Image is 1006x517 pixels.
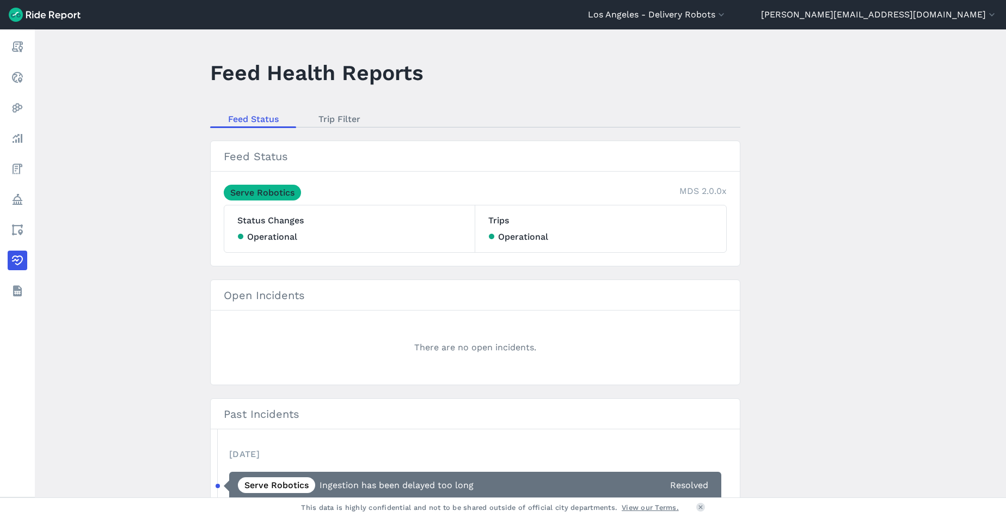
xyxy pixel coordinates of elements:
[8,68,27,87] a: Realtime
[296,111,382,127] a: Trip Filter
[761,8,997,21] button: [PERSON_NAME][EMAIL_ADDRESS][DOMAIN_NAME]
[8,251,27,270] a: Health
[622,502,679,513] a: View our Terms.
[320,479,474,492] h3: Ingestion has been delayed too long
[224,205,475,252] div: Status Changes
[211,399,740,429] h2: Past Incidents
[8,159,27,179] a: Fees
[237,230,462,244] div: Operational
[8,129,27,148] a: Analyze
[475,205,726,252] div: Trips
[679,185,727,200] div: MDS 2.0.0x
[488,230,713,244] div: Operational
[211,141,740,172] h2: Feed Status
[238,477,315,493] a: Serve Robotics
[224,324,727,372] div: There are no open incidents.
[210,111,296,127] a: Feed Status
[588,8,727,21] button: Los Angeles - Delivery Robots
[210,58,424,88] h1: Feed Health Reports
[224,442,727,466] li: [DATE]
[8,190,27,209] a: Policy
[224,185,301,200] a: Serve Robotics
[8,281,27,301] a: Datasets
[8,37,27,57] a: Report
[9,8,81,22] img: Ride Report
[211,280,740,311] h2: Open Incidents
[8,220,27,240] a: Areas
[670,479,708,492] span: Resolved
[8,98,27,118] a: Heatmaps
